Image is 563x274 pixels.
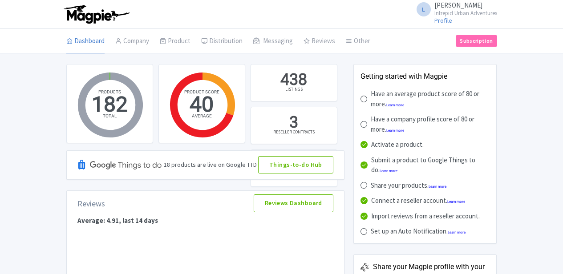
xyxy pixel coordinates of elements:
a: Learn more [386,103,404,107]
a: Reviews [304,29,335,54]
a: Learn more [448,230,466,234]
a: Distribution [201,29,243,54]
img: Google TTD [77,151,163,179]
a: Learn more [380,169,397,173]
a: Learn more [447,200,465,204]
a: L [PERSON_NAME] Intrepid Urban Adventures [411,2,497,16]
div: Getting started with Magpie [360,71,490,82]
a: 3 RESELLER CONTRACTS [251,107,337,144]
div: Set up an Auto Notification. [371,226,466,237]
div: Reviews [77,197,105,210]
a: Messaging [253,29,293,54]
a: Reviews Dashboard [254,194,333,212]
div: 3 [289,112,298,134]
a: Learn more [386,129,404,133]
small: Intrepid Urban Adventures [434,10,497,16]
a: Profile [434,16,452,24]
a: Dashboard [66,29,105,54]
div: RESELLER CONTRACTS [273,129,315,135]
a: Product [160,29,190,54]
a: Other [346,29,370,54]
span: [PERSON_NAME] [434,1,482,9]
div: Have an average product score of 80 or more. [371,89,490,109]
div: Activate a product. [371,140,424,150]
a: 0 PRODUCTS SHARED [251,149,337,187]
div: Import reviews from a reseller account. [371,211,480,222]
span: L [417,2,431,16]
a: Things-to-do Hub [258,156,333,174]
div: 18 products are live on Google TTD [164,160,257,169]
a: 438 LISTINGS [251,64,337,101]
div: Have a company profile score of 80 or more. [371,114,490,134]
a: Learn more [429,185,446,189]
div: Share your products. [371,181,446,191]
div: Submit a product to Google Things to do. [371,155,490,175]
img: logo-ab69f6fb50320c5b225c76a69d11143b.png [62,4,131,24]
div: 438 [280,69,307,91]
a: Company [115,29,149,54]
a: Subscription [456,35,497,47]
div: Connect a reseller account. [371,196,465,206]
p: Average: 4.91, last 14 days [70,216,340,226]
div: LISTINGS [285,86,303,93]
